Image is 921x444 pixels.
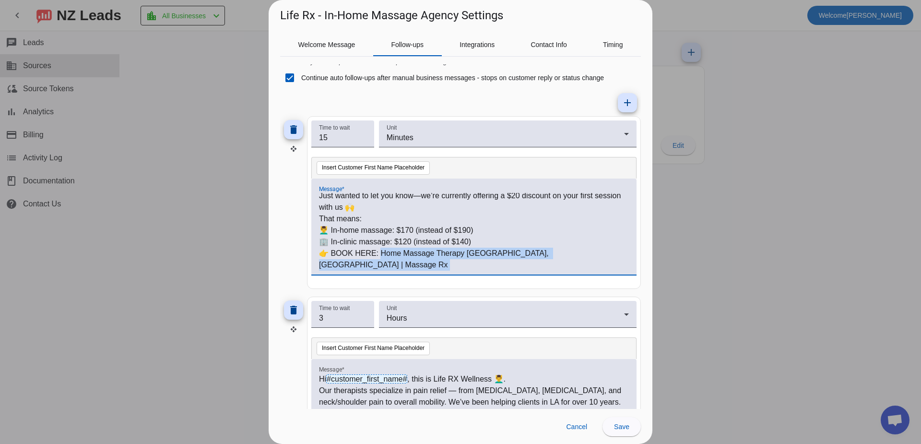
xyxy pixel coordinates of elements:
[387,305,397,311] mat-label: Unit
[391,41,424,48] span: Follow-ups
[614,423,629,431] span: Save
[622,97,633,108] mat-icon: add
[319,305,350,311] mat-label: Time to wait
[319,225,629,236] p: 💆‍♂️ In-home massage: $170 (instead of $190)
[326,374,407,384] span: #customer_first_name#
[319,213,629,225] p: That means:
[319,408,629,420] p: 📞 You can also call us directly at [PHONE_NUMBER] if that’s easier.
[288,304,299,316] mat-icon: delete
[317,161,430,175] button: Insert Customer First Name Placeholder
[602,417,641,436] button: Save
[319,125,350,131] mat-label: Time to wait
[387,314,407,322] span: Hours
[319,385,629,408] p: Our therapists specialize in pain relief — from [MEDICAL_DATA], [MEDICAL_DATA], and neck/shoulder...
[566,423,587,431] span: Cancel
[603,41,623,48] span: Timing
[460,41,495,48] span: Integrations
[280,8,503,23] h1: Life Rx - In-Home Massage Agency Settings
[319,373,629,385] p: Hi , this is Life RX Wellness 💆‍♂️.
[531,41,567,48] span: Contact Info
[387,133,413,142] span: Minutes
[319,248,629,271] p: 👉 BOOK HERE: Home Massage Therapy [GEOGRAPHIC_DATA], [GEOGRAPHIC_DATA] | Massage Rx
[558,417,595,436] button: Cancel
[299,73,604,83] label: Continue auto follow-ups after manual business messages - stops on customer reply or status change
[288,124,299,135] mat-icon: delete
[298,41,355,48] span: Welcome Message
[319,236,629,248] p: 🏢 In-clinic massage: $120 (instead of $140)
[319,190,629,213] p: Just wanted to let you know—we’re currently offering a $20 discount on your first session with us 🙌
[387,125,397,131] mat-label: Unit
[317,342,430,355] button: Insert Customer First Name Placeholder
